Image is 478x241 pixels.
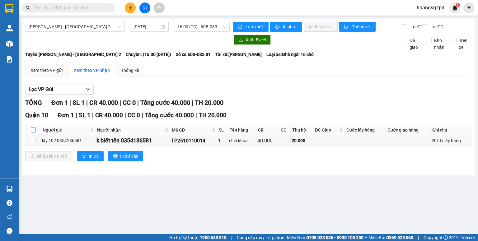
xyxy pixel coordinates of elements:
th: Cước lấy hàng [345,125,386,135]
span: question-circle [7,200,12,206]
b: Tuyến: [PERSON_NAME] - [GEOGRAPHIC_DATA] 2 [25,52,121,57]
span: Số xe: 60B-033.81 [176,51,211,58]
span: Cung cấp máy in - giấy in: [237,234,285,241]
span: ĐC Giao [315,127,338,133]
span: Lọc CR [408,23,424,30]
span: 1 [457,3,459,7]
button: plus [125,2,136,13]
span: Kho nhận [432,37,447,51]
input: 11/10/2025 [134,23,159,30]
span: SL 1 [73,99,85,106]
sup: 1 [456,3,460,7]
span: Chuyến: (16:00 [DATE]) [126,51,171,58]
div: lấy 102 0354186581 [42,137,94,144]
span: Người gửi [43,127,89,133]
span: notification [7,214,12,220]
strong: 0708 023 035 - 0935 103 250 [307,235,363,240]
span: Tổng cước 40.000 [140,99,190,106]
span: Hỗ trợ kỹ thuật: [169,234,227,241]
div: chìa khóa [229,137,255,144]
th: CC [279,125,291,135]
button: downloadXuất Excel [234,35,271,45]
span: Xuất Excel [246,36,266,43]
span: printer [82,154,86,159]
div: k biết tên 0354186581 [96,136,169,145]
span: Phương Lâm - Sài Gòn 2 [29,22,121,31]
button: aim [154,2,165,13]
div: 40.000 [257,137,278,145]
span: sync [238,25,243,30]
span: Loại xe: Ghế ngồi 16 chỗ [266,51,314,58]
span: | [86,99,88,106]
span: down [85,87,90,92]
span: file-add [143,6,147,10]
span: Miền Nam [287,234,363,241]
input: Tìm tên, số ĐT hoặc mã đơn [34,4,108,11]
img: icon-new-feature [452,5,458,11]
span: ⚪️ [365,236,367,239]
strong: 0369 525 060 [387,235,413,240]
img: warehouse-icon [6,186,13,192]
span: printer [275,25,280,30]
span: Tài xế: [PERSON_NAME] [215,51,262,58]
span: plus [128,6,133,10]
th: CR [256,125,279,135]
span: In phơi [283,23,297,30]
div: TP2510110014 [171,137,216,145]
strong: 1900 633 818 [200,235,227,240]
span: CR 40.000 [89,99,118,106]
span: download [239,38,243,43]
span: Trên xe [457,37,472,51]
span: | [124,112,126,119]
span: TH 20.000 [199,112,227,119]
div: 20.000 [292,137,312,144]
img: solution-icon [6,56,13,63]
span: Người nhận [97,127,164,133]
span: Đơn 1 [51,99,68,106]
span: | [231,234,232,241]
div: Xem theo VP nhận [74,67,110,74]
span: SL 1 [79,112,91,119]
img: warehouse-icon [6,25,13,31]
span: aim [157,6,161,10]
span: CC 0 [128,112,140,119]
button: file-add [139,2,150,13]
span: | [195,112,197,119]
span: Tổng cước 40.000 [145,112,194,119]
span: | [69,99,71,106]
button: bar-chartThống kê [339,22,376,32]
span: Miền Bắc [368,234,413,241]
button: caret-down [463,2,474,13]
th: Tên hàng [228,125,256,135]
span: printer [113,154,118,159]
span: Mã GD [172,127,211,133]
td: TP2510110014 [170,135,218,146]
span: 16:00 (TC) - 60B-033.81 [177,22,226,31]
span: | [76,112,77,119]
span: Lọc VP Gửi [29,86,53,93]
button: printerIn biên lai [108,151,143,161]
span: In DS [89,153,99,160]
span: | [92,112,94,119]
span: Lọc CC [428,23,444,30]
span: message [7,228,12,234]
span: CR 40.000 [95,112,123,119]
button: syncLàm mới [233,22,269,32]
span: CC 0 [123,99,136,106]
th: Thu hộ [291,125,313,135]
button: Lọc VP Gửi [25,85,94,95]
div: Thống kê [121,67,139,74]
button: printerIn phơi [270,22,302,32]
span: | [119,99,121,106]
span: | [192,99,193,106]
th: Cước giao hàng [386,125,431,135]
button: printerIn DS [77,151,104,161]
button: In đơn chọn [304,22,338,32]
div: 20k tx lấy hàng [432,137,470,144]
span: | [137,99,139,106]
div: 1 [218,137,227,144]
span: caret-down [466,5,472,11]
span: Đã giao [407,37,422,51]
span: TỔNG [25,99,42,106]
